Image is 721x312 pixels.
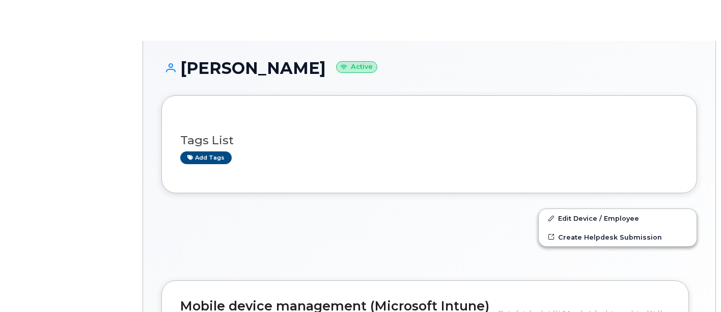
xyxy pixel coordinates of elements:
[539,228,697,246] a: Create Helpdesk Submission
[180,151,232,164] a: Add tags
[539,209,697,227] a: Edit Device / Employee
[161,59,697,77] h1: [PERSON_NAME]
[336,61,377,73] small: Active
[180,134,678,147] h3: Tags List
